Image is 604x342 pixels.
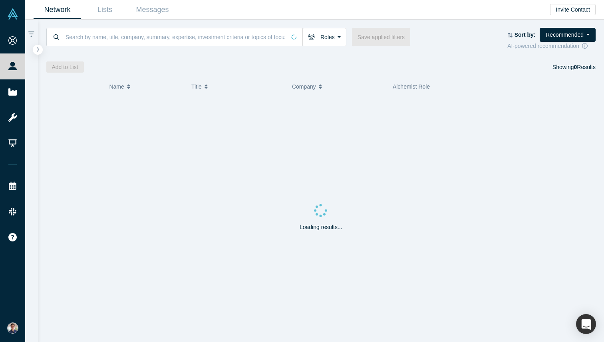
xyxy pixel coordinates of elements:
a: Lists [81,0,129,19]
img: Alchemist Vault Logo [7,8,18,20]
span: Alchemist Role [393,83,430,90]
button: Save applied filters [352,28,410,46]
div: AI-powered recommendation [507,42,596,50]
img: Andres Meiners's Account [7,322,18,334]
input: Search by name, title, company, summary, expertise, investment criteria or topics of focus [65,28,286,46]
strong: 0 [574,64,577,70]
div: Showing [552,61,596,73]
span: Title [191,78,202,95]
a: Messages [129,0,176,19]
span: Company [292,78,316,95]
span: Name [109,78,124,95]
p: Loading results... [300,223,342,231]
a: Network [34,0,81,19]
button: Name [109,78,183,95]
span: Results [574,64,596,70]
button: Title [191,78,284,95]
button: Add to List [46,61,84,73]
strong: Sort by: [515,32,536,38]
button: Invite Contact [550,4,596,15]
button: Roles [302,28,346,46]
button: Company [292,78,384,95]
button: Recommended [540,28,596,42]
